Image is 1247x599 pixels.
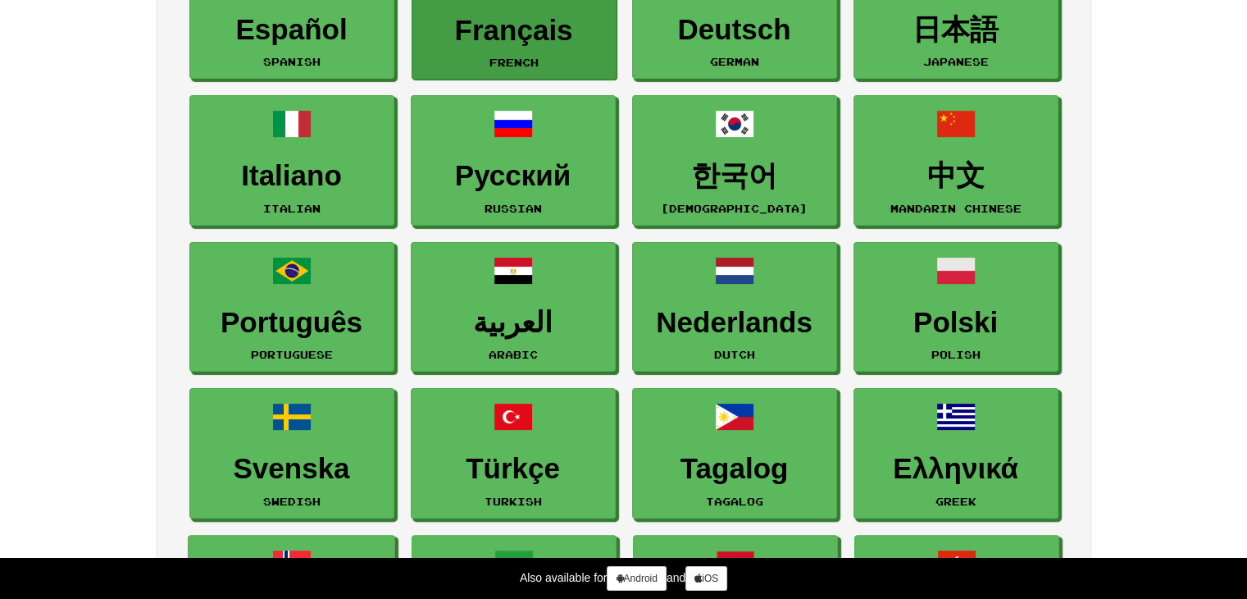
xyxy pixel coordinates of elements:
small: [DEMOGRAPHIC_DATA] [661,203,808,214]
small: Swedish [263,496,321,507]
small: Mandarin Chinese [890,203,1022,214]
a: Android [607,566,666,591]
h3: Polski [862,307,1049,339]
a: РусскийRussian [411,95,616,226]
h3: Tagalog [641,453,828,485]
small: German [710,56,759,67]
h3: Ελληνικά [862,453,1049,485]
h3: 한국어 [641,160,828,192]
small: Dutch [714,349,755,360]
a: العربيةArabic [411,242,616,373]
h3: Español [198,14,385,46]
small: Japanese [923,56,989,67]
h3: 日本語 [862,14,1049,46]
h3: 中文 [862,160,1049,192]
h3: Français [421,15,608,47]
a: PolskiPolish [853,242,1058,373]
small: Tagalog [706,496,763,507]
a: 한국어[DEMOGRAPHIC_DATA] [632,95,837,226]
a: SvenskaSwedish [189,388,394,519]
h3: Português [198,307,385,339]
small: Greek [935,496,976,507]
a: ItalianoItalian [189,95,394,226]
a: ΕλληνικάGreek [853,388,1058,519]
h3: Deutsch [641,14,828,46]
h3: Türkçe [420,453,607,485]
a: NederlandsDutch [632,242,837,373]
a: TagalogTagalog [632,388,837,519]
small: French [489,57,539,68]
small: Italian [263,203,321,214]
a: iOS [685,566,727,591]
a: 中文Mandarin Chinese [853,95,1058,226]
small: Polish [931,349,981,360]
h3: Русский [420,160,607,192]
small: Russian [485,203,542,214]
h3: Nederlands [641,307,828,339]
small: Turkish [485,496,542,507]
h3: العربية [420,307,607,339]
h3: Svenska [198,453,385,485]
a: PortuguêsPortuguese [189,242,394,373]
small: Spanish [263,56,321,67]
small: Portuguese [251,349,333,360]
a: TürkçeTurkish [411,388,616,519]
small: Arabic [489,349,538,360]
h3: Italiano [198,160,385,192]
